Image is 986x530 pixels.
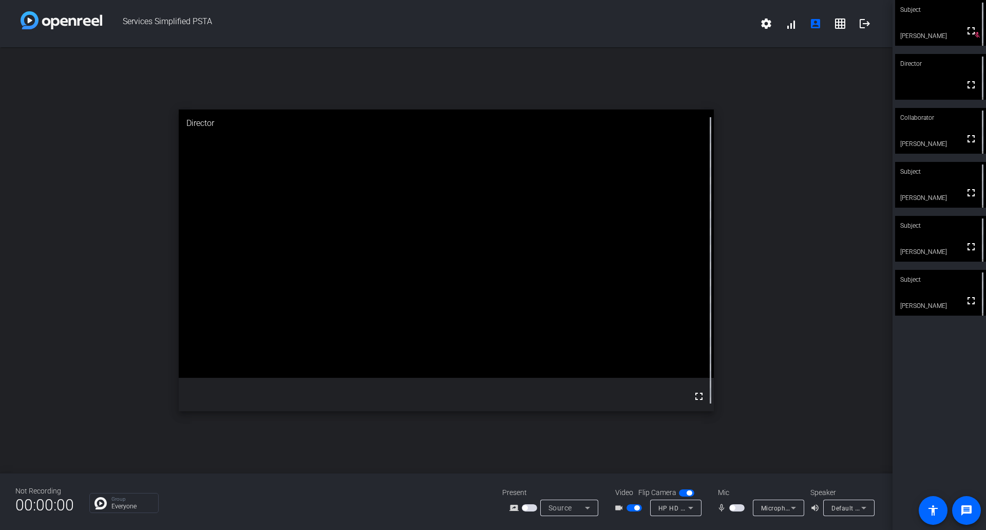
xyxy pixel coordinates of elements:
p: Group [111,497,153,502]
div: Not Recording [15,486,74,497]
mat-icon: volume_up [810,502,823,514]
mat-icon: fullscreen [965,187,977,199]
mat-icon: mic_none [717,502,729,514]
div: Subject [895,270,986,289]
div: Collaborator [895,108,986,127]
div: Mic [708,487,810,498]
div: Director [895,54,986,74]
mat-icon: fullscreen [965,25,977,37]
span: Video [615,487,633,498]
span: HP HD Camera (30c9:000f) [658,504,741,512]
mat-icon: videocam_outline [614,502,627,514]
mat-icon: grid_on [834,17,846,30]
mat-icon: settings [760,17,772,30]
div: Director [179,109,714,137]
mat-icon: accessibility [927,504,939,517]
button: signal_cellular_alt [779,11,803,36]
span: Services Simplified PSTA [102,11,754,36]
mat-icon: fullscreen [965,295,977,307]
mat-icon: account_box [809,17,822,30]
p: Everyone [111,503,153,509]
mat-icon: fullscreen [965,133,977,145]
span: 00:00:00 [15,492,74,518]
mat-icon: message [960,504,973,517]
span: Source [548,504,572,512]
mat-icon: logout [859,17,871,30]
div: Subject [895,216,986,235]
img: white-gradient.svg [21,11,102,29]
span: Flip Camera [638,487,676,498]
div: Present [502,487,605,498]
mat-icon: screen_share_outline [509,502,522,514]
mat-icon: fullscreen [965,241,977,253]
div: Subject [895,162,986,181]
mat-icon: fullscreen [693,390,705,403]
mat-icon: fullscreen [965,79,977,91]
img: Chat Icon [94,497,107,509]
div: Speaker [810,487,872,498]
span: Default - Speakers (Realtek(R) Audio) [831,504,942,512]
